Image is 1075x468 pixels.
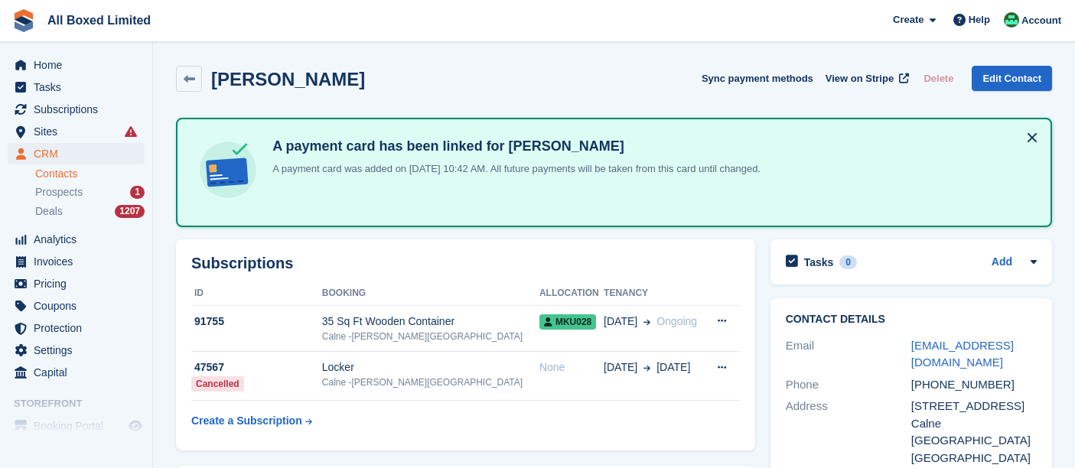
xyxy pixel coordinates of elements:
[911,415,1037,433] div: Calne
[191,281,322,306] th: ID
[34,121,125,142] span: Sites
[115,205,145,218] div: 1207
[14,396,152,411] span: Storefront
[893,12,924,28] span: Create
[911,339,1014,369] a: [EMAIL_ADDRESS][DOMAIN_NAME]
[322,359,539,375] div: Locker
[35,167,145,181] a: Contacts
[196,138,260,202] img: card-linked-ebf98d0992dc2aeb22e95c0e3c79077019eb2392cfd83c6a337811c24bc77127.svg
[191,413,302,429] div: Create a Subscription
[8,99,145,120] a: menu
[786,376,911,394] div: Phone
[130,186,145,199] div: 1
[8,317,145,339] a: menu
[972,66,1052,91] a: Edit Contact
[211,69,365,89] h2: [PERSON_NAME]
[8,273,145,294] a: menu
[191,376,244,392] div: Cancelled
[191,359,322,375] div: 47567
[34,415,125,437] span: Booking Portal
[34,54,125,76] span: Home
[34,251,125,272] span: Invoices
[656,315,697,327] span: Ongoing
[322,375,539,389] div: Calne -[PERSON_NAME][GEOGRAPHIC_DATA]
[911,432,1037,450] div: [GEOGRAPHIC_DATA]
[191,314,322,330] div: 91755
[8,251,145,272] a: menu
[12,9,35,32] img: stora-icon-8386f47178a22dfd0bd8f6a31ec36ba5ce8667c1dd55bd0f319d3a0aa187defe.svg
[34,317,125,339] span: Protection
[34,229,125,250] span: Analytics
[35,185,83,200] span: Prospects
[786,337,911,372] div: Email
[125,125,137,138] i: Smart entry sync failures have occurred
[911,450,1037,467] div: [GEOGRAPHIC_DATA]
[34,273,125,294] span: Pricing
[911,398,1037,415] div: [STREET_ADDRESS]
[322,281,539,306] th: Booking
[911,376,1037,394] div: [PHONE_NUMBER]
[969,12,990,28] span: Help
[8,76,145,98] a: menu
[8,415,145,437] a: menu
[266,161,761,177] p: A payment card was added on [DATE] 10:42 AM. All future payments will be taken from this card unt...
[8,362,145,383] a: menu
[191,407,312,435] a: Create a Subscription
[322,330,539,343] div: Calne -[PERSON_NAME][GEOGRAPHIC_DATA]
[539,359,604,375] div: None
[8,121,145,142] a: menu
[656,359,690,375] span: [DATE]
[34,99,125,120] span: Subscriptions
[35,203,145,219] a: Deals 1207
[8,229,145,250] a: menu
[604,281,705,306] th: Tenancy
[8,295,145,317] a: menu
[8,54,145,76] a: menu
[819,66,912,91] a: View on Stripe
[1021,13,1061,28] span: Account
[35,184,145,200] a: Prospects 1
[917,66,959,91] button: Delete
[804,255,834,269] h2: Tasks
[604,359,637,375] span: [DATE]
[826,71,894,86] span: View on Stripe
[34,76,125,98] span: Tasks
[126,417,145,435] a: Preview store
[604,314,637,330] span: [DATE]
[539,314,596,330] span: MKU028
[8,143,145,164] a: menu
[35,204,63,219] span: Deals
[34,143,125,164] span: CRM
[839,255,857,269] div: 0
[786,314,1037,326] h2: Contact Details
[191,255,740,272] h2: Subscriptions
[702,66,813,91] button: Sync payment methods
[992,254,1012,271] a: Add
[322,314,539,330] div: 35 Sq Ft Wooden Container
[1004,12,1019,28] img: Enquiries
[8,340,145,361] a: menu
[34,362,125,383] span: Capital
[539,281,604,306] th: Allocation
[266,138,761,155] h4: A payment card has been linked for [PERSON_NAME]
[41,8,157,33] a: All Boxed Limited
[34,295,125,317] span: Coupons
[34,340,125,361] span: Settings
